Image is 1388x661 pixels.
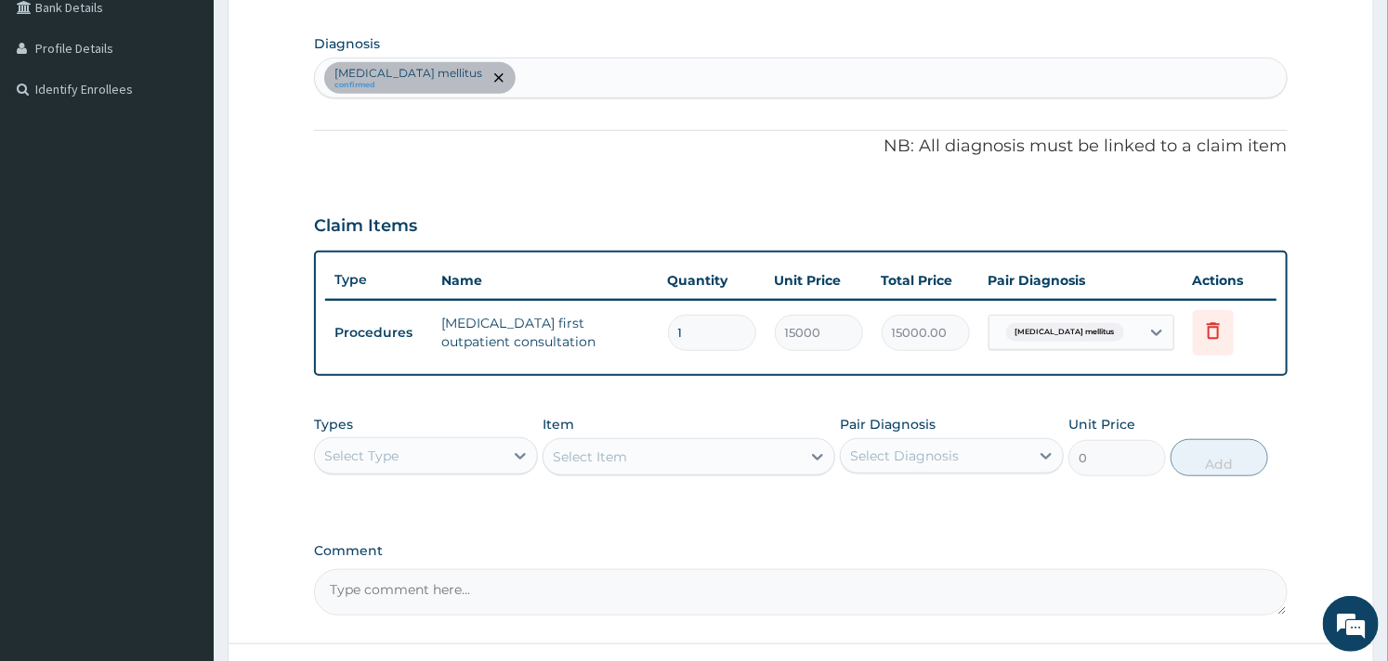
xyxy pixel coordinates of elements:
[305,9,349,54] div: Minimize live chat window
[97,104,312,128] div: Chat with us now
[432,305,658,360] td: [MEDICAL_DATA] first outpatient consultation
[314,135,1287,159] p: NB: All diagnosis must be linked to a claim item
[543,415,574,434] label: Item
[325,316,432,350] td: Procedures
[334,66,482,81] p: [MEDICAL_DATA] mellitus
[314,543,1287,559] label: Comment
[314,216,417,237] h3: Claim Items
[1006,323,1124,342] span: [MEDICAL_DATA] mellitus
[314,417,353,433] label: Types
[34,93,75,139] img: d_794563401_company_1708531726252_794563401
[1184,262,1277,299] th: Actions
[659,262,766,299] th: Quantity
[334,81,482,90] small: confirmed
[1068,415,1135,434] label: Unit Price
[491,70,507,86] span: remove selection option
[314,34,380,53] label: Diagnosis
[1171,439,1268,476] button: Add
[872,262,979,299] th: Total Price
[432,262,658,299] th: Name
[9,453,354,518] textarea: Type your message and hit 'Enter'
[108,207,256,395] span: We're online!
[766,262,872,299] th: Unit Price
[979,262,1184,299] th: Pair Diagnosis
[324,447,399,465] div: Select Type
[850,447,959,465] div: Select Diagnosis
[325,263,432,297] th: Type
[840,415,936,434] label: Pair Diagnosis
